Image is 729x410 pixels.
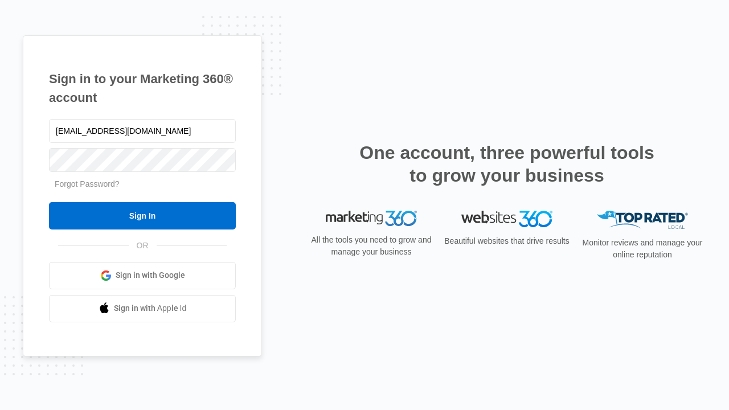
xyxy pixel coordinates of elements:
[116,269,185,281] span: Sign in with Google
[49,262,236,289] a: Sign in with Google
[49,119,236,143] input: Email
[443,235,571,247] p: Beautiful websites that drive results
[49,69,236,107] h1: Sign in to your Marketing 360® account
[49,295,236,322] a: Sign in with Apple Id
[308,234,435,258] p: All the tools you need to grow and manage your business
[55,179,120,188] a: Forgot Password?
[129,240,157,252] span: OR
[114,302,187,314] span: Sign in with Apple Id
[49,202,236,229] input: Sign In
[597,211,688,229] img: Top Rated Local
[461,211,552,227] img: Websites 360
[326,211,417,227] img: Marketing 360
[356,141,658,187] h2: One account, three powerful tools to grow your business
[579,237,706,261] p: Monitor reviews and manage your online reputation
